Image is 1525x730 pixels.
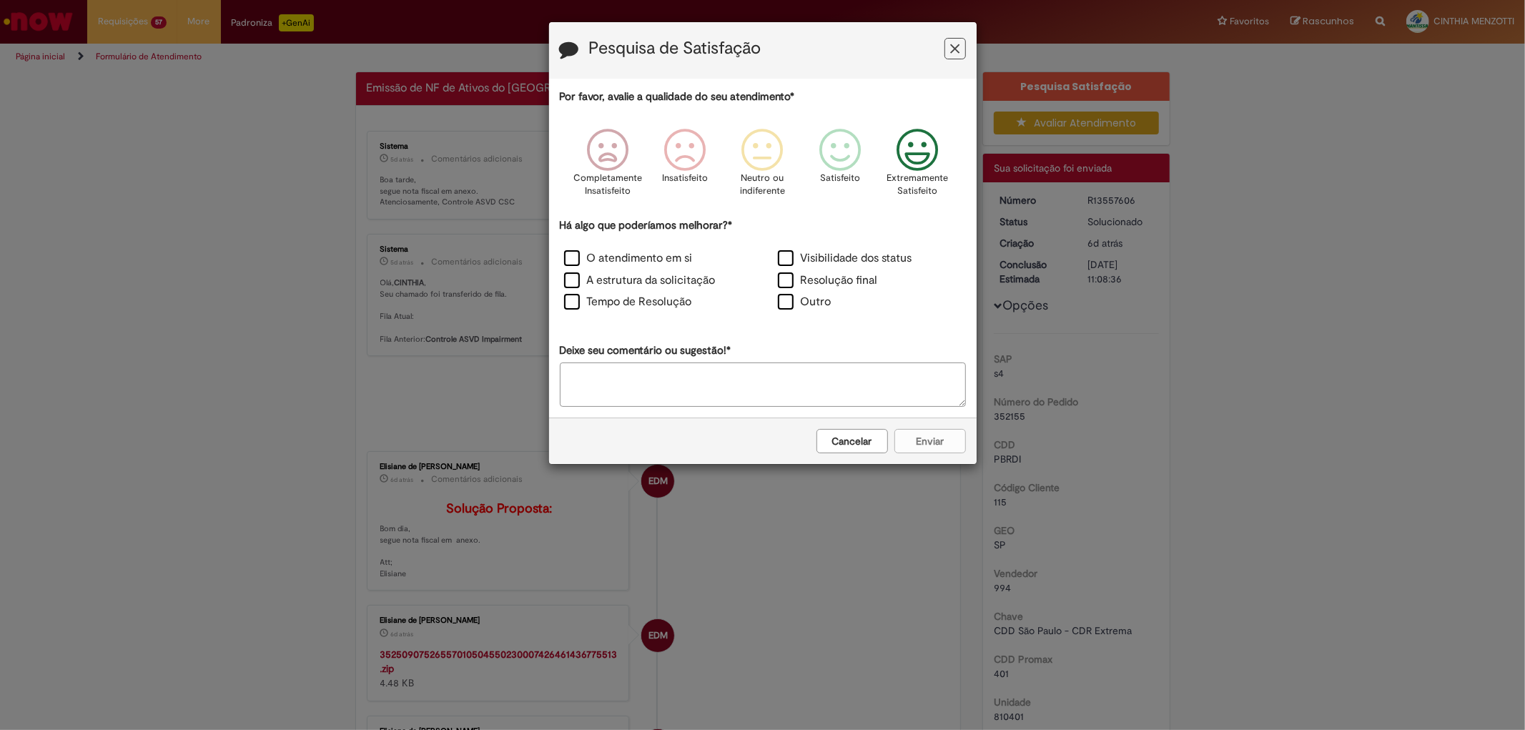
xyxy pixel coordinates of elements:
button: Cancelar [816,429,888,453]
p: Completamente Insatisfeito [573,172,642,198]
label: O atendimento em si [564,250,693,267]
label: Outro [778,294,831,310]
label: Por favor, avalie a qualidade do seu atendimento* [560,89,795,104]
label: A estrutura da solicitação [564,272,716,289]
label: Pesquisa de Satisfação [589,39,761,58]
div: Há algo que poderíamos melhorar?* [560,218,966,315]
div: Satisfeito [804,118,877,216]
p: Insatisfeito [662,172,708,185]
div: Insatisfeito [648,118,721,216]
label: Deixe seu comentário ou sugestão!* [560,343,731,358]
div: Completamente Insatisfeito [571,118,644,216]
div: Extremamente Satisfeito [881,118,954,216]
div: Neutro ou indiferente [726,118,799,216]
label: Resolução final [778,272,878,289]
p: Neutro ou indiferente [736,172,788,198]
p: Extremamente Satisfeito [887,172,948,198]
p: Satisfeito [820,172,860,185]
label: Tempo de Resolução [564,294,692,310]
label: Visibilidade dos status [778,250,912,267]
